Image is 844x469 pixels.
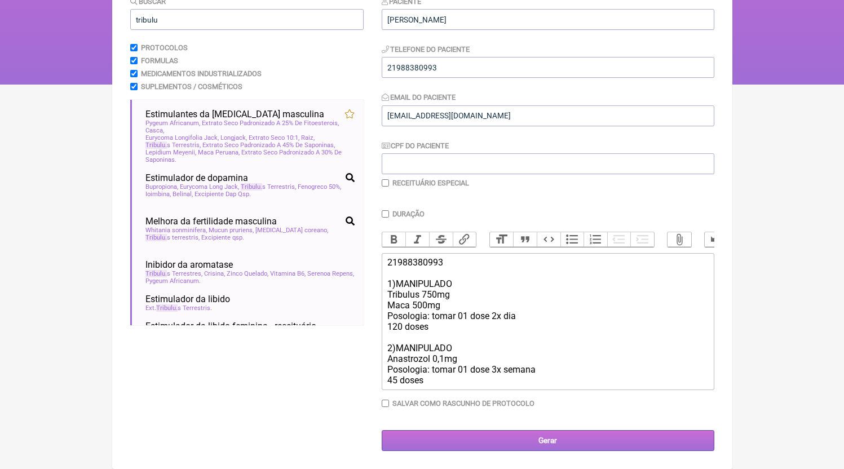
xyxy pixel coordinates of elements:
[130,9,364,30] input: exemplo: emagrecimento, ansiedade
[145,227,207,234] span: Whitania sonminifera
[145,234,200,241] span: s terrestris
[584,232,607,247] button: Numbers
[387,257,708,386] div: 21988380993 1)MANIPULADO Tribulus 750mg Maca 500mg Posologia: tomar 01 dose 2x dia 120 doses 2)MA...
[209,227,254,234] span: Mucun pruriens
[227,270,268,277] span: Zinco Quelado
[298,183,341,191] span: Fenogreco 50%
[537,232,560,247] button: Code
[382,232,406,247] button: Bold
[382,430,714,451] input: Gerar
[241,183,262,191] span: Tribulu
[145,141,335,149] span: s Terrestris, Extrato Seco Padronizado A 45% De Saponinas
[145,270,167,277] span: Tribulu
[141,56,178,65] label: Formulas
[270,270,306,277] span: Vitamina B6
[145,270,202,277] span: s Terrestres
[630,232,654,247] button: Increase Level
[141,82,242,91] label: Suplementos / Cosméticos
[705,232,728,247] button: Undo
[382,93,456,101] label: Email do Paciente
[180,183,239,191] span: Eurycoma Long Jack
[607,232,631,247] button: Decrease Level
[145,183,178,191] span: Bupropiona
[145,120,355,134] span: Pygeum Africanum, Extrato Seco Padronizado A 25% De Fitoesterois, Casca
[145,134,315,141] span: Eurycoma Longifolia Jack, Longjack, Extrato Seco 10:1, Raiz
[145,277,201,285] span: Pygeum Africanum
[392,179,469,187] label: Receituário Especial
[145,294,230,304] span: Estimulador da libido
[255,227,328,234] span: [MEDICAL_DATA] coreano
[513,232,537,247] button: Quote
[201,234,244,241] span: Excipiente qsp
[141,43,188,52] label: Protocolos
[429,232,453,247] button: Strikethrough
[145,141,167,149] span: Tribulu
[145,191,171,198] span: Ioimbina
[145,149,355,163] span: Lepidium Meyenii, Maca Peruana, Extrato Seco Padronizado A 30% De Saponinas
[241,183,296,191] span: s Terrestris
[145,109,324,120] span: Estimulantes da [MEDICAL_DATA] masculina
[382,141,449,150] label: CPF do Paciente
[490,232,514,247] button: Heading
[382,45,470,54] label: Telefone do Paciente
[405,232,429,247] button: Italic
[145,259,233,270] span: Inibidor da aromatase
[204,270,225,277] span: Crisina
[145,304,212,312] span: Ext. s Terrestris
[145,216,277,227] span: Melhora da fertilidade masculina
[195,191,251,198] span: Excipiente Dap Qsp
[392,399,534,408] label: Salvar como rascunho de Protocolo
[145,172,248,183] span: Estimulador de dopamina
[145,321,341,342] span: Estimulador da libido feminina - receituário controlado
[392,210,425,218] label: Duração
[668,232,691,247] button: Attach Files
[560,232,584,247] button: Bullets
[307,270,354,277] span: Serenoa Repens
[453,232,476,247] button: Link
[156,304,178,312] span: Tribulu
[145,234,167,241] span: Tribulu
[141,69,262,78] label: Medicamentos Industrializados
[173,191,193,198] span: Belinal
